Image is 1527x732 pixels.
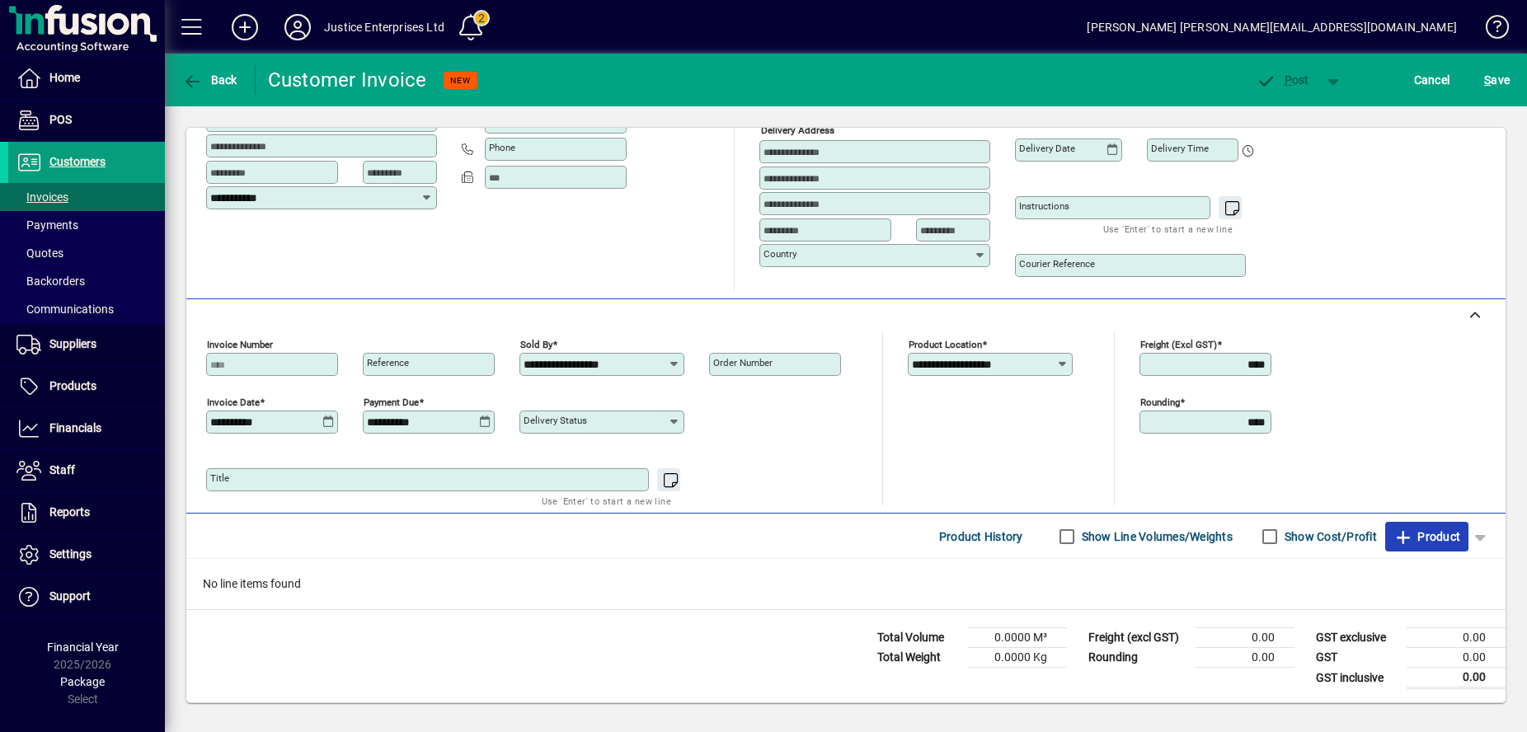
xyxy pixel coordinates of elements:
[16,246,63,260] span: Quotes
[1019,200,1069,212] mat-label: Instructions
[869,628,968,648] td: Total Volume
[763,248,796,260] mat-label: Country
[1407,668,1506,688] td: 0.00
[1393,523,1460,550] span: Product
[8,534,165,575] a: Settings
[8,366,165,407] a: Products
[8,295,165,323] a: Communications
[968,628,1067,648] td: 0.0000 M³
[8,576,165,617] a: Support
[165,65,256,95] app-page-header-button: Back
[1247,65,1318,95] button: Post
[1019,258,1095,270] mat-label: Courier Reference
[1281,528,1377,545] label: Show Cost/Profit
[450,75,471,86] span: NEW
[1080,648,1196,668] td: Rounding
[210,472,229,484] mat-label: Title
[49,463,75,476] span: Staff
[1103,219,1233,238] mat-hint: Use 'Enter' to start a new line
[1087,14,1457,40] div: [PERSON_NAME] [PERSON_NAME][EMAIL_ADDRESS][DOMAIN_NAME]
[968,648,1067,668] td: 0.0000 Kg
[520,339,552,350] mat-label: Sold by
[49,155,106,168] span: Customers
[178,65,242,95] button: Back
[1410,65,1454,95] button: Cancel
[8,183,165,211] a: Invoices
[1385,522,1468,551] button: Product
[1480,65,1514,95] button: Save
[16,274,85,288] span: Backorders
[933,522,1030,551] button: Product History
[60,675,105,688] span: Package
[8,239,165,267] a: Quotes
[49,421,101,434] span: Financials
[1484,67,1510,93] span: ave
[1196,628,1294,648] td: 0.00
[1019,143,1075,154] mat-label: Delivery date
[1080,628,1196,648] td: Freight (excl GST)
[8,100,165,141] a: POS
[8,324,165,365] a: Suppliers
[182,73,237,87] span: Back
[1308,668,1407,688] td: GST inclusive
[1407,648,1506,668] td: 0.00
[1256,73,1309,87] span: ost
[1473,3,1506,57] a: Knowledge Base
[1196,648,1294,668] td: 0.00
[869,648,968,668] td: Total Weight
[1151,143,1209,154] mat-label: Delivery time
[49,337,96,350] span: Suppliers
[939,523,1023,550] span: Product History
[1140,396,1180,408] mat-label: Rounding
[324,14,444,40] div: Justice Enterprises Ltd
[1078,528,1233,545] label: Show Line Volumes/Weights
[1414,67,1450,93] span: Cancel
[524,415,587,426] mat-label: Delivery status
[1407,628,1506,648] td: 0.00
[49,589,91,603] span: Support
[909,339,982,350] mat-label: Product location
[16,190,68,204] span: Invoices
[49,71,80,84] span: Home
[8,267,165,295] a: Backorders
[364,396,419,408] mat-label: Payment due
[8,492,165,533] a: Reports
[16,303,114,316] span: Communications
[1140,339,1217,350] mat-label: Freight (excl GST)
[489,142,515,153] mat-label: Phone
[8,211,165,239] a: Payments
[16,218,78,232] span: Payments
[367,357,409,368] mat-label: Reference
[47,640,119,654] span: Financial Year
[271,12,324,42] button: Profile
[542,491,671,510] mat-hint: Use 'Enter' to start a new line
[1308,648,1407,668] td: GST
[49,505,90,518] span: Reports
[49,379,96,392] span: Products
[268,67,427,93] div: Customer Invoice
[49,113,72,126] span: POS
[186,559,1506,609] div: No line items found
[207,396,260,408] mat-label: Invoice date
[1308,628,1407,648] td: GST exclusive
[8,450,165,491] a: Staff
[218,12,271,42] button: Add
[1285,73,1292,87] span: P
[713,357,773,368] mat-label: Order number
[8,408,165,449] a: Financials
[8,58,165,99] a: Home
[49,547,92,561] span: Settings
[207,339,273,350] mat-label: Invoice number
[1484,73,1491,87] span: S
